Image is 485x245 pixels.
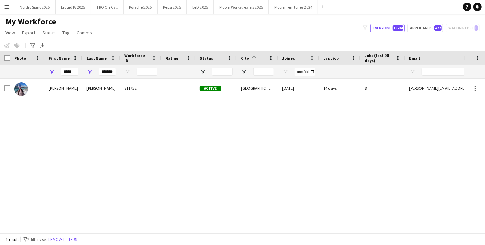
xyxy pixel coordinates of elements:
[282,56,296,61] span: Joined
[86,69,93,75] button: Open Filter Menu
[214,0,269,14] button: Ploom Workstreams 2025
[137,68,157,76] input: Workforce ID Filter Input
[14,0,56,14] button: Nordic Spirit 2025
[241,69,247,75] button: Open Filter Menu
[370,24,405,32] button: Everyone1,694
[82,79,120,98] div: [PERSON_NAME]
[295,68,315,76] input: Joined Filter Input
[282,69,288,75] button: Open Filter Menu
[86,56,107,61] span: Last Name
[237,79,278,98] div: [GEOGRAPHIC_DATA]-by-sea
[74,28,95,37] a: Comms
[409,56,420,61] span: Email
[124,0,158,14] button: Porsche 2025
[47,236,78,243] button: Remove filters
[158,0,187,14] button: Pepsi 2025
[187,0,214,14] button: BYD 2025
[124,69,130,75] button: Open Filter Menu
[120,79,161,98] div: 811732
[200,56,213,61] span: Status
[56,0,91,14] button: Liquid IV 2025
[49,69,55,75] button: Open Filter Menu
[14,82,28,96] img: Katie Roberts
[61,68,78,76] input: First Name Filter Input
[91,0,124,14] button: TRO On Call
[19,28,38,37] a: Export
[200,69,206,75] button: Open Filter Menu
[45,79,82,98] div: [PERSON_NAME]
[99,68,116,76] input: Last Name Filter Input
[28,41,37,50] app-action-btn: Advanced filters
[269,0,318,14] button: Ploom Territories 2024
[60,28,72,37] a: Tag
[5,16,56,27] span: My Workforce
[200,86,221,91] span: Active
[5,29,15,36] span: View
[409,69,415,75] button: Open Filter Menu
[38,41,47,50] app-action-btn: Export XLSX
[27,237,47,242] span: 2 filters set
[241,56,249,61] span: City
[407,24,443,32] button: Applicants477
[323,56,339,61] span: Last job
[319,79,360,98] div: 14 days
[365,53,393,63] span: Jobs (last 90 days)
[124,53,149,63] span: Workforce ID
[165,56,178,61] span: Rating
[22,29,35,36] span: Export
[278,79,319,98] div: [DATE]
[49,56,70,61] span: First Name
[39,28,58,37] a: Status
[360,79,405,98] div: 8
[42,29,56,36] span: Status
[77,29,92,36] span: Comms
[253,68,274,76] input: City Filter Input
[212,68,233,76] input: Status Filter Input
[434,25,442,31] span: 477
[14,56,26,61] span: Photo
[3,28,18,37] a: View
[62,29,70,36] span: Tag
[393,25,403,31] span: 1,694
